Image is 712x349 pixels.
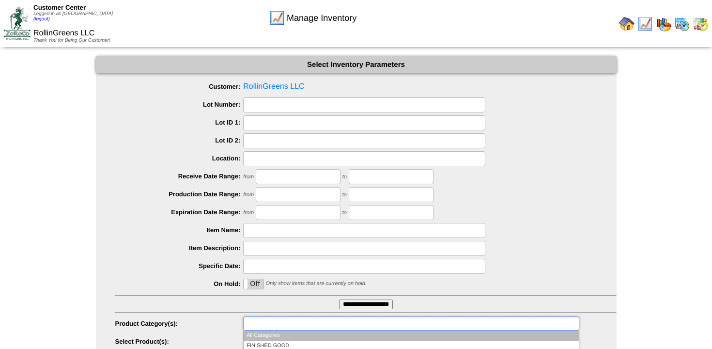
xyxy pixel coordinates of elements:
span: from [243,210,254,216]
label: On Hold: [115,280,244,287]
span: to [342,174,347,180]
label: Lot ID 2: [115,137,244,144]
span: to [342,210,347,216]
label: Product Category(s): [115,320,244,327]
label: Receive Date Range: [115,173,244,180]
span: Thank You for Being Our Customer! [33,38,110,43]
label: Lot ID 1: [115,119,244,126]
span: to [342,192,347,198]
span: Only show items that are currently on hold. [265,281,366,286]
div: OnOff [243,279,264,289]
li: All Categories [244,331,578,341]
img: ZoRoCo_Logo(Green%26Foil)%20jpg.webp [4,7,31,40]
div: Select Inventory Parameters [96,56,617,73]
img: line_graph.gif [637,16,653,32]
span: Logged in as [GEOGRAPHIC_DATA] [33,11,113,22]
label: Select Product(s): [115,338,244,345]
span: Manage Inventory [287,13,356,23]
span: RollinGreens LLC [115,79,617,94]
img: home.gif [619,16,635,32]
label: Location: [115,155,244,162]
label: Expiration Date Range: [115,208,244,216]
img: calendarprod.gif [674,16,690,32]
label: Production Date Range: [115,190,244,198]
img: calendarinout.gif [693,16,708,32]
label: Specific Date: [115,262,244,270]
img: line_graph.gif [269,10,285,26]
img: graph.gif [656,16,671,32]
label: Off [244,279,263,289]
label: Item Description: [115,244,244,252]
span: Customer Center [33,4,86,11]
label: Lot Number: [115,101,244,108]
span: from [243,174,254,180]
a: (logout) [33,16,50,22]
label: Item Name: [115,226,244,234]
span: RollinGreens LLC [33,29,94,37]
label: Customer: [115,83,244,90]
span: from [243,192,254,198]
